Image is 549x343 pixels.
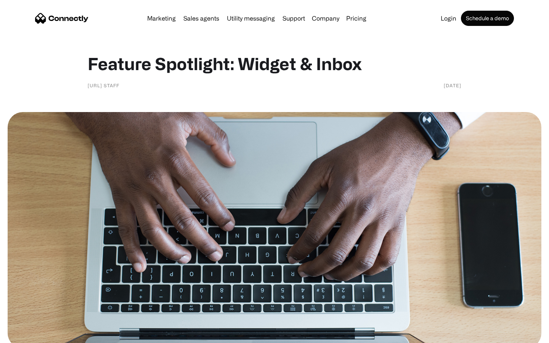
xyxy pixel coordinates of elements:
div: [URL] staff [88,82,119,89]
a: Support [279,15,308,21]
h1: Feature Spotlight: Widget & Inbox [88,53,461,74]
div: Company [310,13,342,24]
div: Company [312,13,339,24]
div: [DATE] [444,82,461,89]
a: Marketing [144,15,179,21]
a: Utility messaging [224,15,278,21]
a: Login [438,15,459,21]
aside: Language selected: English [8,330,46,340]
a: Sales agents [180,15,222,21]
a: home [35,13,88,24]
a: Pricing [343,15,369,21]
a: Schedule a demo [461,11,514,26]
ul: Language list [15,330,46,340]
